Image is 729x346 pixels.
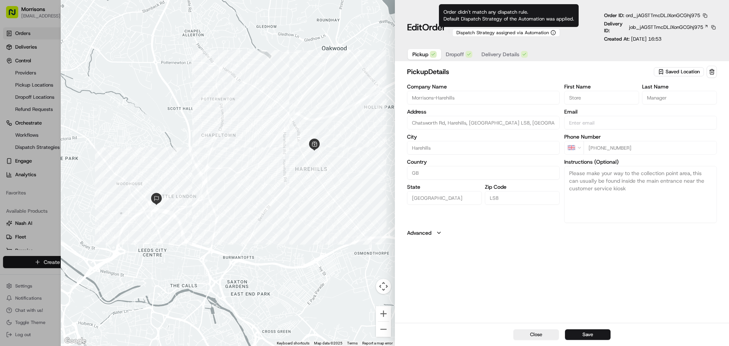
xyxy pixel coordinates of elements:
button: Advanced [407,229,717,237]
label: Phone Number [564,134,717,139]
div: 📗 [8,111,14,117]
label: Instructions (Optional) [564,159,717,164]
div: We're available if you need us! [26,80,96,86]
div: Delivery ID: [604,21,717,34]
button: Keyboard shortcuts [277,341,309,346]
input: Enter last name [642,91,717,104]
a: Open this area in Google Maps (opens a new window) [63,336,88,346]
span: Pickup [412,51,428,58]
label: First Name [564,84,639,89]
h1: Edit [407,21,446,33]
input: Enter company name [407,91,560,104]
label: Country [407,159,560,164]
input: Enter phone number [584,141,717,155]
button: Save [565,329,611,340]
label: Address [407,109,560,114]
button: Close [513,329,559,340]
button: Zoom out [376,322,391,337]
input: Enter country [407,166,560,180]
label: Zip Code [485,184,560,190]
span: Pylon [76,129,92,134]
span: Saved Location [666,68,700,75]
button: Saved Location [654,66,705,77]
img: 1736555255976-a54dd68f-1ca7-489b-9aae-adbdc363a1c4 [8,73,21,86]
a: 💻API Documentation [61,107,125,121]
label: Advanced [407,229,431,237]
h2: pickup Details [407,66,652,77]
input: Got a question? Start typing here... [20,49,137,57]
button: Dispatch Strategy assigned via Automation [452,28,560,37]
input: Enter city [407,141,560,155]
input: Enter email [564,116,717,130]
span: Delivery Details [481,51,519,58]
textarea: Please make your way to the collection point area, this can usually be found inside the main entr... [564,166,717,223]
img: Nash [8,8,23,23]
label: Last Name [642,84,717,89]
p: Created At: [604,36,661,43]
input: Chatsworth Rd, Harehills, England LS8, GB [407,116,560,130]
span: Order didn't match any dispatch rule. Default Dispatch Strategy of the Automation was applied. [443,9,574,22]
span: [DATE] 16:53 [631,36,661,42]
button: Map camera controls [376,279,391,294]
div: 💻 [64,111,70,117]
span: Map data ©2025 [314,341,342,345]
a: Report a map error [362,341,393,345]
button: Zoom in [376,306,391,321]
input: Enter first name [564,91,639,104]
p: Order ID: [604,12,700,19]
label: City [407,134,560,139]
button: Start new chat [129,75,138,84]
span: Dispatch Strategy assigned via Automation [456,30,549,36]
p: Welcome 👋 [8,30,138,43]
a: Powered byPylon [54,128,92,134]
span: Knowledge Base [15,110,58,118]
input: Enter state [407,191,482,205]
input: Enter zip code [485,191,560,205]
a: 📗Knowledge Base [5,107,61,121]
a: Terms (opens in new tab) [347,341,358,345]
label: State [407,184,482,190]
span: API Documentation [72,110,122,118]
span: job_jAGSTTmcDLJXonGCGhj975 [629,24,703,31]
span: Dropoff [446,51,464,58]
label: Email [564,109,717,114]
label: Company Name [407,84,560,89]
span: Order [422,21,446,33]
img: Google [63,336,88,346]
a: job_jAGSTTmcDLJXonGCGhj975 [629,24,708,31]
div: Start new chat [26,73,125,80]
span: ord_jAGSTTmcDLJXonGCGhj975 [626,12,700,19]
